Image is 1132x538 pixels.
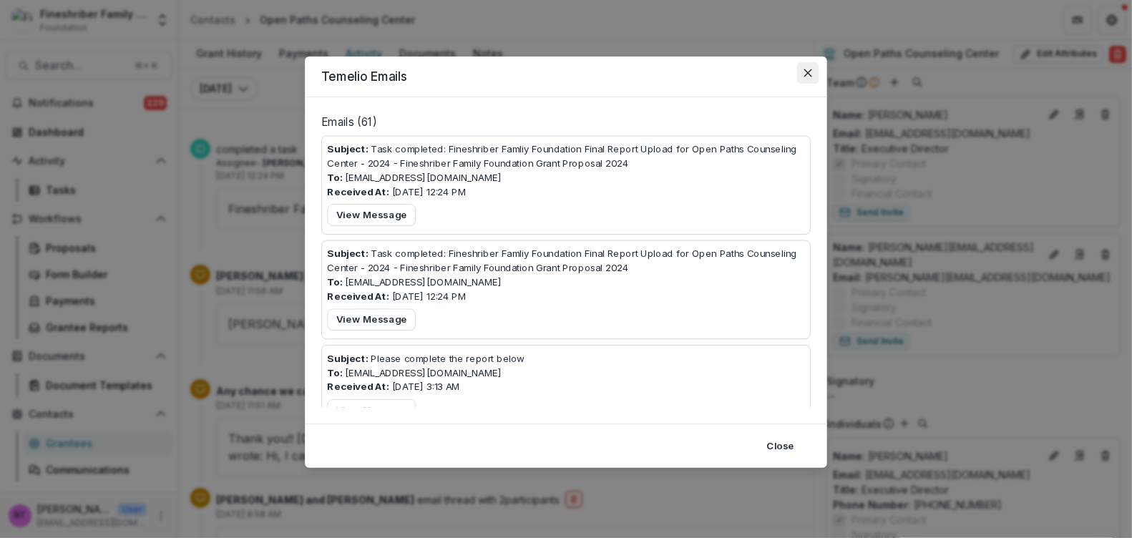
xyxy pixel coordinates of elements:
button: View Message [328,399,416,421]
b: Received At: [328,381,389,392]
p: [DATE] 12:24 PM [328,185,467,199]
b: Subject: [328,143,369,155]
p: Please complete the report below [328,351,525,365]
b: Subject: [328,248,369,259]
p: [EMAIL_ADDRESS][DOMAIN_NAME] [328,170,502,185]
header: Temelio Emails [305,57,827,97]
p: Task completed: Fineshriber Famliy Foundation Final Report Upload for Open Paths Counseling Cente... [328,246,805,275]
b: To: [328,276,343,288]
p: [DATE] 3:13 AM [328,379,460,393]
b: To: [328,172,343,183]
p: [EMAIL_ADDRESS][DOMAIN_NAME] [328,365,502,379]
b: Received At: [328,186,389,197]
button: View Message [328,204,416,225]
p: [DATE] 12:24 PM [328,289,467,303]
p: Emails ( 61 ) [321,114,811,135]
button: Close [797,62,819,84]
button: View Message [328,309,416,331]
b: To: [328,366,343,378]
button: Close [758,435,803,456]
b: Received At: [328,290,389,302]
p: Task completed: Fineshriber Famliy Foundation Final Report Upload for Open Paths Counseling Cente... [328,142,805,170]
p: [EMAIL_ADDRESS][DOMAIN_NAME] [328,275,502,289]
b: Subject: [328,352,369,363]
